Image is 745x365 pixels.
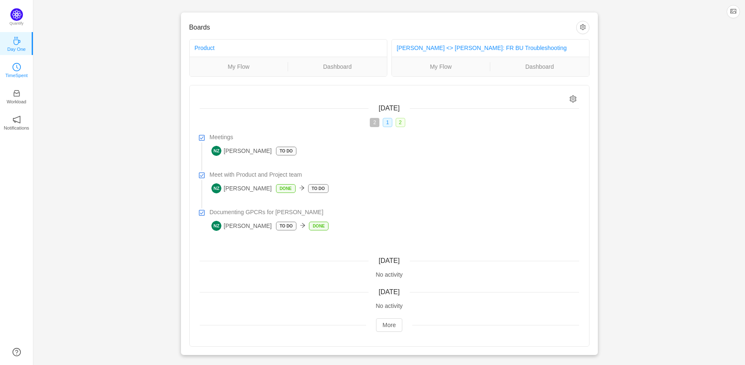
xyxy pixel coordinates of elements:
a: Product [195,45,215,51]
span: [DATE] [379,105,399,112]
span: [PERSON_NAME] [211,221,272,231]
i: icon: coffee [13,37,21,45]
span: 1 [383,118,392,127]
a: icon: question-circle [13,348,21,356]
i: icon: clock-circle [13,63,21,71]
div: No activity [200,270,579,279]
span: Meetings [210,133,233,142]
span: [PERSON_NAME] [211,183,272,193]
img: NZ [211,183,221,193]
button: icon: setting [576,21,589,34]
p: Day One [7,45,25,53]
p: TimeSpent [5,72,28,79]
h3: Boards [189,23,576,32]
a: icon: notificationNotifications [13,118,21,126]
div: No activity [200,302,579,310]
p: Quantify [10,21,24,27]
a: Documenting GPCRs for [PERSON_NAME] [210,208,579,217]
a: icon: coffeeDay One [13,39,21,47]
button: More [376,318,403,332]
span: 2 [396,118,405,127]
i: icon: inbox [13,89,21,97]
p: Workload [7,98,26,105]
a: Meet with Product and Project team [210,170,579,179]
p: Notifications [4,124,29,132]
a: icon: clock-circleTimeSpent [13,65,21,74]
a: My Flow [190,62,288,71]
span: [PERSON_NAME] [211,146,272,156]
p: Done [276,185,295,192]
span: 2 [370,118,379,127]
a: icon: inboxWorkload [13,92,21,100]
img: NZ [211,221,221,231]
i: icon: setting [569,95,577,102]
span: [DATE] [379,288,399,295]
button: icon: picture [727,5,740,18]
i: icon: arrow-right [299,185,305,191]
a: Dashboard [490,62,589,71]
img: Quantify [10,8,23,21]
p: To Do [309,185,328,192]
a: My Flow [392,62,490,71]
span: [DATE] [379,257,399,264]
p: To Do [276,147,296,155]
span: Documenting GPCRs for [PERSON_NAME] [210,208,324,217]
p: Done [309,222,328,230]
img: NZ [211,146,221,156]
span: Meet with Product and Project team [210,170,302,179]
p: To Do [276,222,296,230]
a: [PERSON_NAME] <> [PERSON_NAME]: FR BU Troubleshooting [397,45,567,51]
i: icon: arrow-right [300,222,306,228]
i: icon: notification [13,115,21,124]
a: Meetings [210,133,579,142]
a: Dashboard [288,62,387,71]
